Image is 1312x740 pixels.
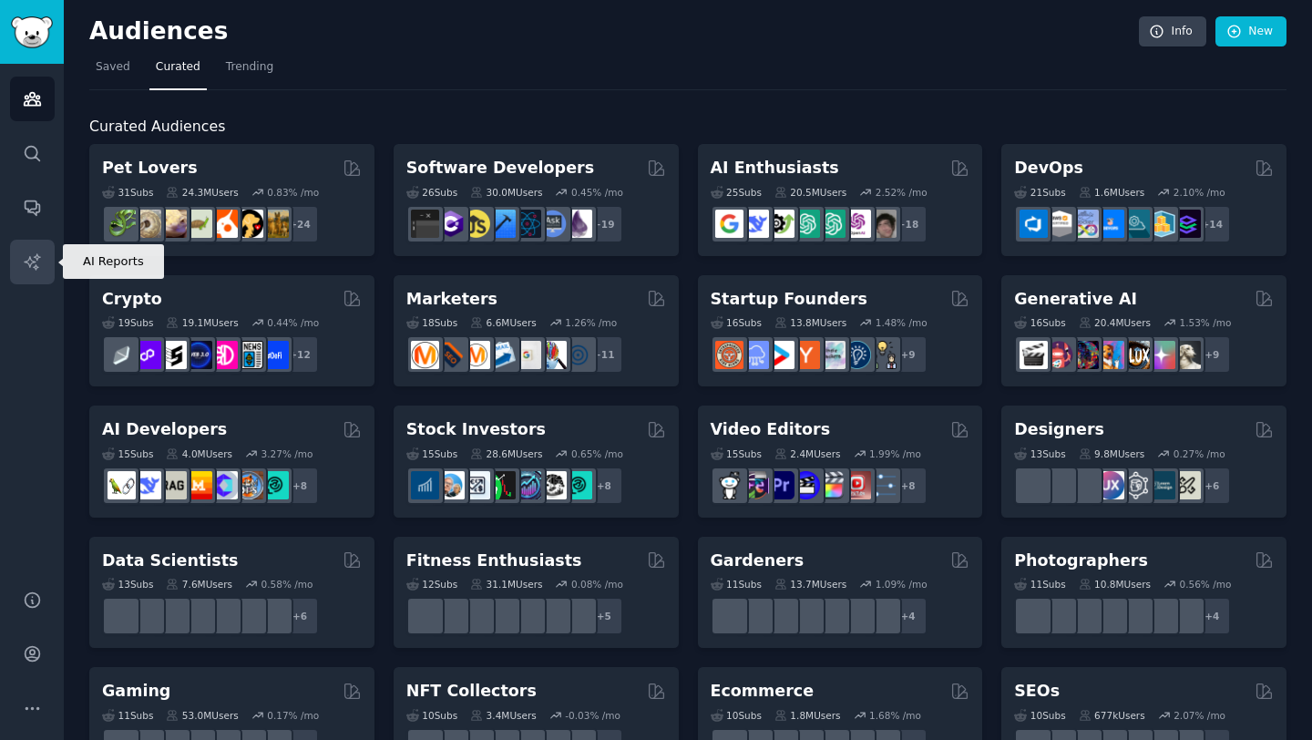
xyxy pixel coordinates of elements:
img: DeepSeek [741,210,769,238]
h2: Audiences [89,17,1139,46]
img: llmops [235,471,263,499]
img: MarketingResearch [538,341,567,369]
div: + 24 [281,205,319,243]
img: VideoEditors [792,471,820,499]
img: StocksAndTrading [513,471,541,499]
div: 19 Sub s [102,316,153,329]
img: Entrepreneurship [843,341,871,369]
img: startup [766,341,794,369]
img: OnlineMarketing [564,341,592,369]
div: + 5 [585,597,623,635]
img: ycombinator [792,341,820,369]
h2: AI Enthusiasts [711,157,839,180]
img: csharp [436,210,465,238]
img: fitness30plus [513,602,541,631]
div: 0.17 % /mo [267,709,319,722]
img: GardenersWorld [868,602,897,631]
img: AskMarketing [462,341,490,369]
img: LangChain [108,471,136,499]
img: swingtrading [538,471,567,499]
span: Saved [96,59,130,76]
img: physicaltherapy [538,602,567,631]
img: learnjavascript [462,210,490,238]
img: finalcutpro [817,471,846,499]
img: GardeningUK [792,602,820,631]
img: WeddingPhotography [1173,602,1201,631]
div: 19.1M Users [166,316,238,329]
h2: Generative AI [1014,288,1137,311]
img: AskComputerScience [538,210,567,238]
img: chatgpt_promptDesign [792,210,820,238]
h2: DevOps [1014,157,1083,180]
div: 2.52 % /mo [876,186,928,199]
img: weightroom [487,602,516,631]
img: Trading [487,471,516,499]
div: 1.99 % /mo [869,447,921,460]
img: turtle [184,210,212,238]
img: UrbanGardening [843,602,871,631]
div: 26 Sub s [406,186,457,199]
div: 24.3M Users [166,186,238,199]
div: 1.53 % /mo [1179,316,1231,329]
img: content_marketing [411,341,439,369]
div: 3.27 % /mo [261,447,313,460]
h2: Data Scientists [102,550,238,572]
div: 12 Sub s [406,578,457,591]
h2: Fitness Enthusiasts [406,550,582,572]
div: 0.65 % /mo [571,447,623,460]
div: 1.09 % /mo [876,578,928,591]
h2: AI Developers [102,418,227,441]
div: 20.4M Users [1079,316,1151,329]
img: AWS_Certified_Experts [1045,210,1073,238]
div: 15 Sub s [406,447,457,460]
img: SavageGarden [766,602,794,631]
h2: SEOs [1014,680,1060,703]
img: GymMotivation [436,602,465,631]
div: 31.1M Users [470,578,542,591]
img: Docker_DevOps [1071,210,1099,238]
img: canon [1122,602,1150,631]
img: datascience [133,602,161,631]
img: defi_ [261,341,289,369]
img: vegetablegardening [715,602,743,631]
img: learndesign [1147,471,1175,499]
img: UXDesign [1096,471,1124,499]
h2: Crypto [102,288,162,311]
div: 7.6M Users [166,578,232,591]
div: + 6 [281,597,319,635]
img: Nikon [1147,602,1175,631]
img: iOSProgramming [487,210,516,238]
div: 1.6M Users [1079,186,1145,199]
div: 0.58 % /mo [261,578,313,591]
div: + 14 [1193,205,1231,243]
img: statistics [159,602,187,631]
img: dividends [411,471,439,499]
img: platformengineering [1122,210,1150,238]
div: 13 Sub s [102,578,153,591]
h2: Startup Founders [711,288,867,311]
img: MachineLearning [108,602,136,631]
img: aivideo [1020,341,1048,369]
span: Curated [156,59,200,76]
img: azuredevops [1020,210,1048,238]
a: Curated [149,53,207,90]
h2: Video Editors [711,418,831,441]
img: personaltraining [564,602,592,631]
div: 677k Users [1079,709,1145,722]
div: + 12 [281,335,319,374]
img: analog [1020,602,1048,631]
img: deepdream [1071,341,1099,369]
img: MistralAI [184,471,212,499]
img: flowers [817,602,846,631]
img: OpenSourceAI [210,471,238,499]
div: 31 Sub s [102,186,153,199]
h2: Photographers [1014,550,1148,572]
div: 10 Sub s [1014,709,1065,722]
div: + 18 [889,205,928,243]
span: Curated Audiences [89,116,225,139]
div: + 8 [889,467,928,505]
div: 16 Sub s [1014,316,1065,329]
img: datasets [235,602,263,631]
img: elixir [564,210,592,238]
div: 0.45 % /mo [571,186,623,199]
